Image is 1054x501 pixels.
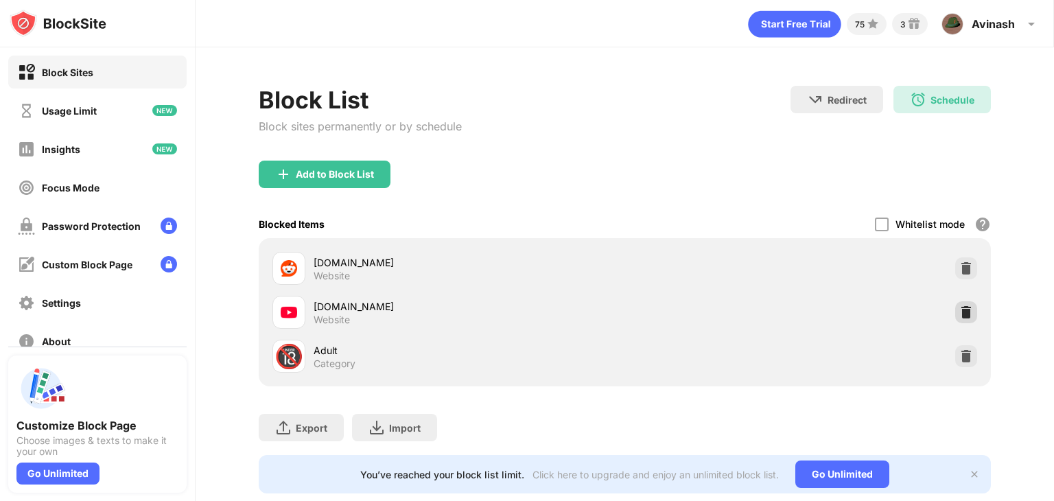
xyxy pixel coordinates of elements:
div: Block sites permanently or by schedule [259,119,462,133]
div: Go Unlimited [16,463,99,485]
img: new-icon.svg [152,105,177,116]
div: Add to Block List [296,169,374,180]
img: lock-menu.svg [161,218,177,234]
div: Blocked Items [259,218,325,230]
div: Avinash [972,17,1015,31]
img: push-custom-page.svg [16,364,66,413]
img: lock-menu.svg [161,256,177,272]
div: Import [389,422,421,434]
img: reward-small.svg [906,16,922,32]
div: About [42,336,71,347]
img: about-off.svg [18,333,35,350]
div: Adult [314,343,624,358]
img: password-protection-off.svg [18,218,35,235]
div: Usage Limit [42,105,97,117]
img: customize-block-page-off.svg [18,256,35,273]
div: 75 [855,19,865,30]
div: Website [314,314,350,326]
div: Custom Block Page [42,259,132,270]
div: Password Protection [42,220,141,232]
img: favicons [281,304,297,321]
img: new-icon.svg [152,143,177,154]
div: Block Sites [42,67,93,78]
div: Settings [42,297,81,309]
div: Insights [42,143,80,155]
div: Export [296,422,327,434]
div: You’ve reached your block list limit. [360,469,524,480]
img: block-on.svg [18,64,35,81]
div: Whitelist mode [895,218,965,230]
div: Website [314,270,350,282]
img: focus-off.svg [18,179,35,196]
div: Category [314,358,355,370]
img: ACg8ocJlOULAORCRU5Zy5ZKAfvZoQ60_0m5-7v7_akxs1fkIlg-a4v0=s96-c [941,13,963,35]
div: Go Unlimited [795,461,889,488]
div: Focus Mode [42,182,99,194]
img: points-small.svg [865,16,881,32]
div: Schedule [930,94,974,106]
img: settings-off.svg [18,294,35,312]
img: logo-blocksite.svg [10,10,106,37]
div: [DOMAIN_NAME] [314,255,624,270]
div: Block List [259,86,462,114]
img: insights-off.svg [18,141,35,158]
img: time-usage-off.svg [18,102,35,119]
div: Customize Block Page [16,419,178,432]
div: Choose images & texts to make it your own [16,435,178,457]
div: Redirect [828,94,867,106]
img: favicons [281,260,297,277]
div: [DOMAIN_NAME] [314,299,624,314]
div: Click here to upgrade and enjoy an unlimited block list. [532,469,779,480]
div: 3 [900,19,906,30]
img: x-button.svg [969,469,980,480]
div: animation [748,10,841,38]
div: 🔞 [274,342,303,371]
